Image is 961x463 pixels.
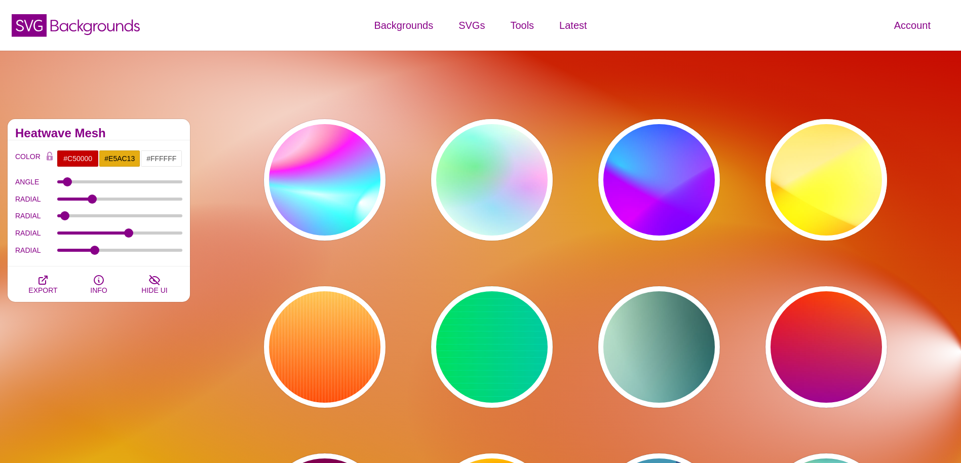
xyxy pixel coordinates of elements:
[15,244,57,257] label: RADIAL
[15,266,71,302] button: EXPORT
[598,286,720,408] button: green radial gradients from all four corners
[446,10,497,41] a: SVGs
[431,119,553,241] button: soft blurred gradient with blue green and pink
[28,286,57,294] span: EXPORT
[264,119,386,241] button: colorful radial mesh gradient rainbow
[15,150,42,167] label: COLOR
[431,286,553,408] button: green to blue linear gradient
[15,226,57,240] label: RADIAL
[765,119,887,241] button: yellow orange gradient shapes overlay
[881,10,943,41] a: Account
[42,150,57,164] button: Color Lock
[497,10,547,41] a: Tools
[141,286,167,294] span: HIDE UI
[598,119,720,241] button: gradient shapes divide into blue and purple sections
[71,266,127,302] button: INFO
[15,175,57,188] label: ANGLE
[361,10,446,41] a: Backgrounds
[15,129,182,137] h2: Heatwave Mesh
[765,286,887,408] button: red to orange gradient covered by a purple linear fade
[264,286,386,408] button: yellow-orange linear gradient with subtle stripes
[547,10,599,41] a: Latest
[15,192,57,206] label: RADIAL
[15,209,57,222] label: RADIAL
[90,286,107,294] span: INFO
[127,266,182,302] button: HIDE UI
